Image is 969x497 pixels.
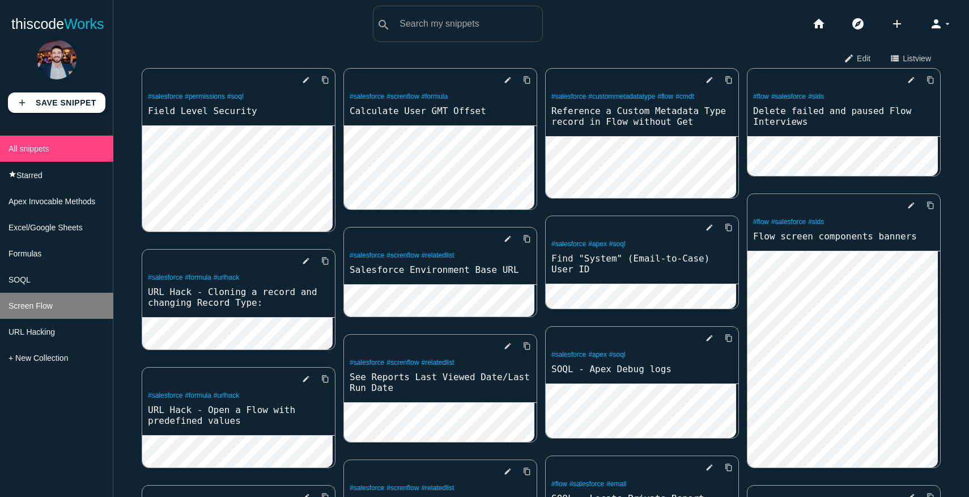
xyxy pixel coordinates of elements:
a: #flow [753,218,769,226]
a: Copy to Clipboard [917,70,934,90]
a: #salesforce [551,240,586,248]
a: #flow [551,480,567,488]
a: #slds [808,218,824,226]
i: add [890,6,904,42]
a: See Reports Last Viewed Date/Last Run Date [344,370,537,394]
a: #soql [609,351,626,359]
i: home [812,6,826,42]
a: #flow [753,92,769,100]
a: #soql [609,240,626,248]
i: content_copy [926,70,934,90]
a: Copy to Clipboard [514,336,531,356]
span: SOQL [8,275,31,284]
a: thiscodeWorks [11,6,104,42]
i: content_copy [321,70,329,90]
i: star [8,170,16,178]
a: Flow screen components banners [747,230,940,243]
a: Copy to Clipboard [716,457,733,478]
a: Delete failed and paused Flow Interviews [747,104,940,128]
i: add [17,92,27,113]
i: edit [705,457,713,478]
span: Screen Flow [8,301,53,310]
a: #email [606,480,626,488]
a: Copy to Clipboard [312,251,329,271]
a: editEdit [834,48,880,68]
i: content_copy [523,70,531,90]
i: explore [851,6,865,42]
i: content_copy [523,336,531,356]
i: view_list [890,48,900,68]
i: arrow_drop_down [943,6,952,42]
a: #salesforce [771,92,806,100]
a: #salesforce [771,218,806,226]
a: #cmdt [675,92,694,100]
i: content_copy [321,251,329,271]
i: edit [705,328,713,348]
i: edit [504,70,512,90]
i: content_copy [725,70,733,90]
a: URL Hack - Cloning a record and changing Record Type: [142,285,335,309]
a: SOQL - Apex Debug logs [546,363,738,376]
a: Copy to Clipboard [716,217,733,238]
a: Calculate User GMT Offset [344,104,537,117]
a: edit [495,336,512,356]
span: Apex Invocable Methods [8,197,95,206]
a: #permissions [185,92,225,100]
i: content_copy [725,328,733,348]
span: Starred [16,171,42,180]
a: #formula [185,273,211,281]
a: #salesforce [551,92,586,100]
i: edit [907,70,915,90]
a: Find "System" (Email-to-Case) User ID [546,252,738,276]
a: #slds [808,92,824,100]
a: #formula [422,92,448,100]
a: view_listListview [880,48,941,68]
i: edit [844,48,854,68]
span: Formulas [8,249,41,258]
a: #screnflow [386,484,419,492]
a: #salesforce [350,484,384,492]
a: edit [495,70,512,90]
a: Reference a Custom Metadata Type record in Flow without Get [546,104,738,128]
i: edit [907,195,915,216]
a: #salesforce [350,251,384,259]
i: content_copy [523,461,531,482]
span: view [915,54,931,63]
a: addSave Snippet [8,92,105,113]
a: #flow [657,92,673,100]
span: Works [64,16,104,32]
a: Copy to Clipboard [917,195,934,216]
a: #relatedlist [422,484,454,492]
a: #formula [185,391,211,399]
a: edit [293,369,310,389]
a: Copy to Clipboard [716,328,733,348]
i: edit [302,251,310,271]
a: #soql [227,92,244,100]
a: #salesforce [569,480,604,488]
a: #apex [588,351,607,359]
a: edit [898,195,915,216]
a: Copy to Clipboard [716,70,733,90]
a: #apex [588,240,607,248]
a: Field Level Security [142,104,335,117]
a: URL Hack - Open a Flow with predefined values [142,403,335,427]
i: edit [302,369,310,389]
a: #custommetadatatype [588,92,655,100]
a: #urlhack [214,391,239,399]
a: edit [495,229,512,249]
a: edit [898,70,915,90]
span: URL Hacking [8,327,55,336]
a: edit [696,70,713,90]
span: + New Collection [8,353,68,363]
a: edit [696,328,713,348]
span: List [903,48,931,68]
a: edit [495,461,512,482]
a: edit [293,70,310,90]
a: #salesforce [148,273,182,281]
i: content_copy [725,457,733,478]
i: edit [705,70,713,90]
a: #screnflow [386,92,419,100]
i: edit [504,229,512,249]
b: Save Snippet [36,98,96,107]
a: Copy to Clipboard [514,229,531,249]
